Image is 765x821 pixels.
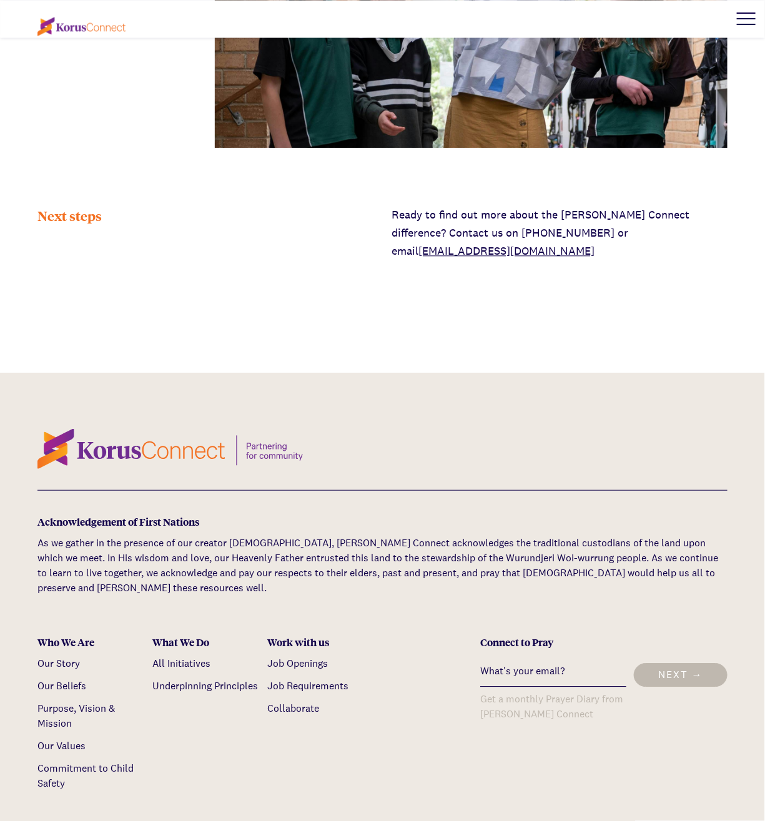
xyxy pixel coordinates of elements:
[480,636,728,649] div: Connect to Pray
[37,679,86,692] a: Our Beliefs
[37,429,303,469] img: korus-connect%2F3bb1268c-e78d-4311-9d6e-a58205fa809b_logo-tagline.svg
[267,636,373,649] div: Work with us
[37,536,728,596] p: As we gather in the presence of our creator [DEMOGRAPHIC_DATA], [PERSON_NAME] Connect acknowledge...
[267,657,328,670] a: Job Openings
[37,702,115,730] a: Purpose, Vision & Mission
[419,243,595,258] a: [EMAIL_ADDRESS][DOMAIN_NAME]
[480,656,626,687] input: What's your email?
[37,514,199,529] strong: Acknowledgement of First Nations
[480,692,626,722] div: Get a monthly Prayer Diary from [PERSON_NAME] Connect
[37,739,86,752] a: Our Values
[152,657,210,670] a: All Initiatives
[37,206,373,260] div: Next steps
[37,636,143,649] div: Who We Are
[37,657,80,670] a: Our Story
[152,679,258,692] a: Underpinning Principles
[152,636,258,649] div: What We Do
[267,679,348,692] a: Job Requirements
[634,663,728,687] button: Next →
[392,206,728,260] p: Ready to find out more about the [PERSON_NAME] Connect difference? Contact us on [PHONE_NUMBER] o...
[37,17,126,36] img: korus-connect%2Fc5177985-88d5-491d-9cd7-4a1febad1357_logo.svg
[267,702,319,715] a: Collaborate
[37,762,134,790] a: Commitment to Child Safety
